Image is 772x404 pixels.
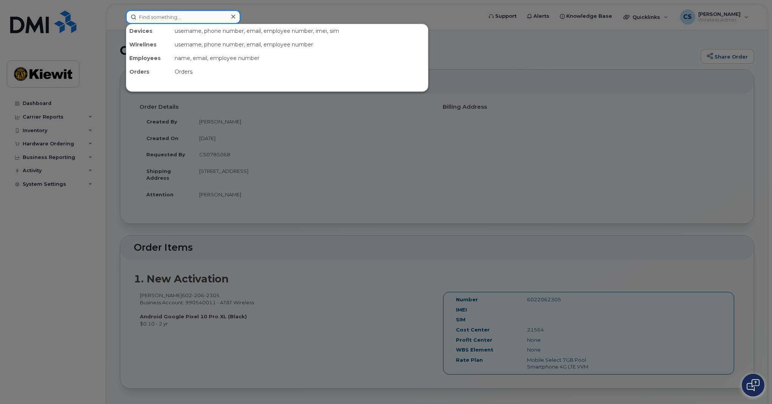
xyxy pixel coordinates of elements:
[747,379,760,391] img: Open chat
[172,51,428,65] div: name, email, employee number
[126,51,172,65] div: Employees
[172,65,428,79] div: Orders
[172,24,428,38] div: username, phone number, email, employee number, imei, sim
[172,38,428,51] div: username, phone number, email, employee number
[126,24,172,38] div: Devices
[126,65,172,79] div: Orders
[126,38,172,51] div: Wirelines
